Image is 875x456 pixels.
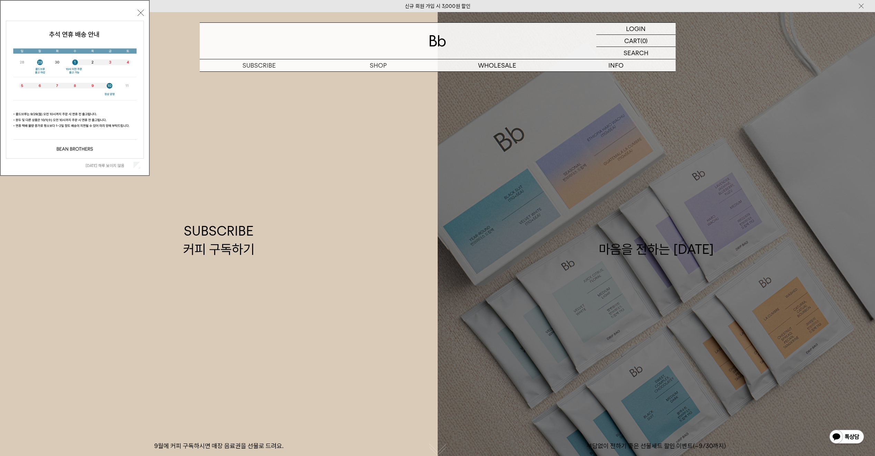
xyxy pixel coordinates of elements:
img: 5e4d662c6b1424087153c0055ceb1a13_140731.jpg [6,21,143,158]
p: WHOLESALE [438,59,557,71]
img: 로고 [429,35,446,47]
a: SHOP [319,59,438,71]
button: 닫기 [138,10,144,16]
a: LOGIN [596,23,676,35]
a: 신규 회원 가입 시 3,000원 할인 [405,3,470,9]
p: INFO [557,59,676,71]
a: SUBSCRIBE [200,59,319,71]
p: CART [624,35,640,47]
label: [DATE] 하루 보이지 않음 [86,163,132,168]
p: SEARCH [624,47,648,59]
div: SUBSCRIBE 커피 구독하기 [183,222,255,258]
p: LOGIN [626,23,646,34]
a: CART (0) [596,35,676,47]
p: (0) [640,35,648,47]
img: 카카오톡 채널 1:1 채팅 버튼 [829,429,865,446]
div: 마음을 전하는 [DATE] [599,222,714,258]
